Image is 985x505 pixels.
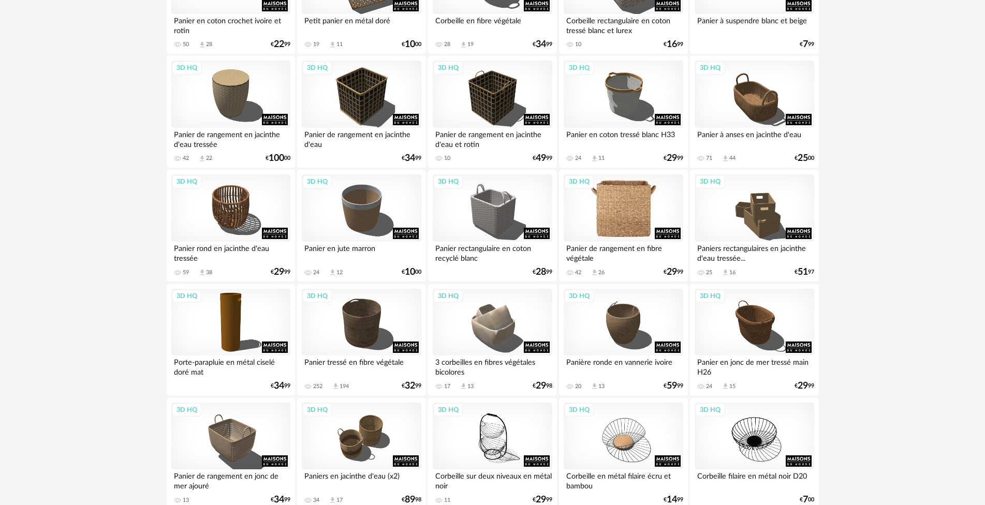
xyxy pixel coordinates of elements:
span: 51 [798,269,808,276]
div: € 99 [533,155,552,162]
div: € 99 [271,41,290,48]
div: 3D HQ [172,61,202,75]
span: 89 [405,496,415,503]
div: € 99 [533,269,552,276]
div: € 97 [795,269,814,276]
div: Panier rond en jacinthe d'eau tressée [171,242,290,262]
div: € 00 [402,269,421,276]
div: € 99 [533,496,552,503]
span: 32 [405,382,415,390]
div: 3D HQ [695,175,725,188]
div: € 00 [795,155,814,162]
div: 34 [313,497,319,504]
a: 3D HQ Panier tressé en fibre végétale 252 Download icon 194 €3299 [297,284,425,396]
div: Panier en jonc de mer tressé main H26 [695,355,814,376]
span: 100 [269,155,284,162]
div: 10 [444,155,450,162]
span: Download icon [591,269,598,276]
span: 7 [803,496,808,503]
div: 44 [729,155,736,162]
span: 29 [667,269,677,276]
a: 3D HQ Panier de rangement en jacinthe d'eau et rotin 10 €4999 [428,56,556,168]
span: Download icon [460,41,467,49]
div: 3D HQ [564,403,594,417]
div: 25 [706,269,712,276]
a: 3D HQ Panier en jute marron 24 Download icon 12 €1000 [297,170,425,281]
div: 24 [313,269,319,276]
span: Download icon [591,382,598,390]
span: 29 [536,496,546,503]
div: 24 [706,383,712,390]
div: 28 [444,41,450,48]
div: € 98 [402,496,421,503]
span: 29 [274,269,284,276]
div: 3D HQ [172,289,202,303]
div: 3D HQ [172,403,202,417]
div: 3D HQ [695,61,725,75]
div: 26 [598,269,605,276]
div: 11 [444,497,450,504]
div: Panier de rangement en jacinthe d'eau [302,128,421,148]
div: € 98 [533,382,552,390]
div: € 99 [664,382,683,390]
span: 25 [798,155,808,162]
div: Panier tressé en fibre végétale [302,355,421,376]
div: € 99 [664,155,683,162]
div: Panier en coton tressé blanc H33 [564,128,683,148]
span: 14 [667,496,677,503]
div: Panier en jute marron [302,242,421,262]
div: 3D HQ [564,289,594,303]
a: 3D HQ 3 corbeilles en fibres végétales bicolores 17 Download icon 13 €2998 [428,284,556,396]
span: 29 [667,155,677,162]
div: € 99 [271,269,290,276]
span: Download icon [722,269,729,276]
div: Panier de rangement en jacinthe d'eau tressée [171,128,290,148]
div: Panier de rangement en fibre végétale [564,242,683,262]
div: 3D HQ [302,61,332,75]
div: 3D HQ [564,175,594,188]
span: Download icon [332,382,340,390]
span: 34 [536,41,546,48]
div: 11 [336,41,343,48]
a: 3D HQ Panier en coton tressé blanc H33 24 Download icon 11 €2999 [559,56,687,168]
div: 15 [729,383,736,390]
a: 3D HQ Paniers rectangulaires en jacinthe d'eau tressée... 25 Download icon 16 €5197 [690,170,818,281]
div: 38 [206,269,212,276]
span: Download icon [329,496,336,504]
span: 22 [274,41,284,48]
div: Corbeille filaire en métal noir D20 [695,469,814,490]
div: € 99 [402,155,421,162]
div: Panier rectangulaire en coton recyclé blanc [433,242,552,262]
div: 10 [575,41,581,48]
div: 3D HQ [695,403,725,417]
span: 29 [536,382,546,390]
div: 17 [444,383,450,390]
a: 3D HQ Panier en jonc de mer tressé main H26 24 Download icon 15 €2999 [690,284,818,396]
span: 10 [405,41,415,48]
div: Corbeille sur deux niveaux en métal noir [433,469,552,490]
span: 49 [536,155,546,162]
span: 34 [405,155,415,162]
div: 19 [313,41,319,48]
div: € 99 [533,41,552,48]
div: 22 [206,155,212,162]
span: Download icon [722,155,729,162]
div: € 99 [664,496,683,503]
span: 28 [536,269,546,276]
div: Paniers en jacinthe d'eau (x2) [302,469,421,490]
a: 3D HQ Panier rond en jacinthe d'eau tressée 59 Download icon 38 €2999 [167,170,295,281]
span: 34 [274,382,284,390]
a: 3D HQ Panier de rangement en fibre végétale 42 Download icon 26 €2999 [559,170,687,281]
div: Panier à anses en jacinthe d'eau [695,128,814,148]
div: Corbeille en fibre végétale [433,14,552,35]
div: 20 [575,383,581,390]
div: € 00 [402,41,421,48]
div: Porte-parapluie en métal ciselé doré mat [171,355,290,376]
div: Petit panier en métal doré [302,14,421,35]
div: Panier de rangement en jonc de mer ajouré [171,469,290,490]
div: 3D HQ [302,175,332,188]
div: 19 [467,41,474,48]
div: 71 [706,155,712,162]
div: € 99 [402,382,421,390]
div: 12 [336,269,343,276]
